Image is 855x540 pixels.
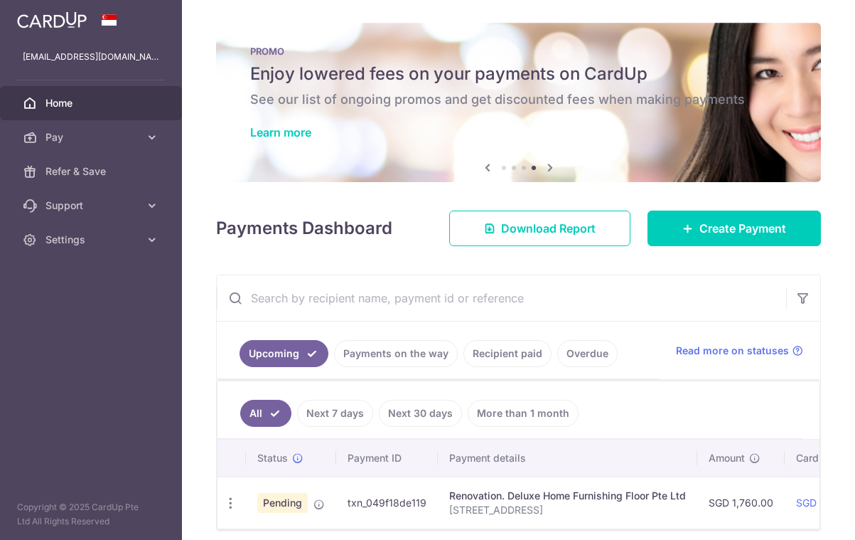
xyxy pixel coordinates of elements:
[697,477,785,529] td: SGD 1,760.00
[257,451,288,465] span: Status
[449,503,686,517] p: [STREET_ADDRESS]
[45,96,139,110] span: Home
[676,344,789,358] span: Read more on statuses
[250,46,787,57] p: PROMO
[216,216,392,241] h4: Payments Dashboard
[17,11,87,28] img: CardUp
[438,440,697,477] th: Payment details
[250,91,787,108] h6: See our list of ongoing promos and get discounted fees when making payments
[699,220,786,237] span: Create Payment
[763,497,841,533] iframe: Opens a widget where you can find more information
[501,220,596,237] span: Download Report
[257,493,308,513] span: Pending
[336,440,438,477] th: Payment ID
[23,50,159,64] p: [EMAIL_ADDRESS][DOMAIN_NAME]
[449,489,686,503] div: Renovation. Deluxe Home Furnishing Floor Pte Ltd
[45,130,139,144] span: Pay
[297,400,373,427] a: Next 7 days
[796,497,845,509] a: SGD 51.04
[468,400,579,427] a: More than 1 month
[463,340,552,367] a: Recipient paid
[45,164,139,179] span: Refer & Save
[216,23,821,182] img: Latest Promos banner
[250,125,311,139] a: Learn more
[449,211,630,246] a: Download Report
[240,340,328,367] a: Upcoming
[796,451,850,465] span: CardUp fee
[557,340,618,367] a: Overdue
[240,400,291,427] a: All
[336,477,438,529] td: txn_049f18de119
[45,198,139,213] span: Support
[379,400,462,427] a: Next 30 days
[647,211,821,246] a: Create Payment
[334,340,458,367] a: Payments on the way
[217,275,786,321] input: Search by recipient name, payment id or reference
[709,451,745,465] span: Amount
[676,344,803,358] a: Read more on statuses
[45,233,139,247] span: Settings
[250,63,787,85] h5: Enjoy lowered fees on your payments on CardUp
